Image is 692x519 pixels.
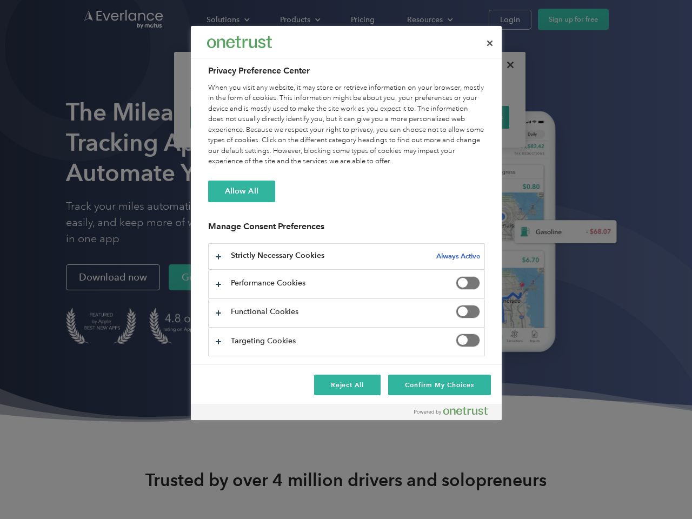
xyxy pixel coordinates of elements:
[414,407,496,420] a: Powered by OneTrust Opens in a new Tab
[191,26,502,420] div: Preference center
[191,26,502,420] div: Privacy Preference Center
[314,375,381,395] button: Reject All
[208,64,485,77] h2: Privacy Preference Center
[208,181,275,202] button: Allow All
[207,36,272,48] img: Everlance
[207,31,272,53] div: Everlance
[388,375,490,395] button: Confirm My Choices
[208,83,485,167] div: When you visit any website, it may store or retrieve information on your browser, mostly in the f...
[414,407,488,415] img: Powered by OneTrust Opens in a new Tab
[208,221,485,238] h3: Manage Consent Preferences
[478,31,502,55] button: Close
